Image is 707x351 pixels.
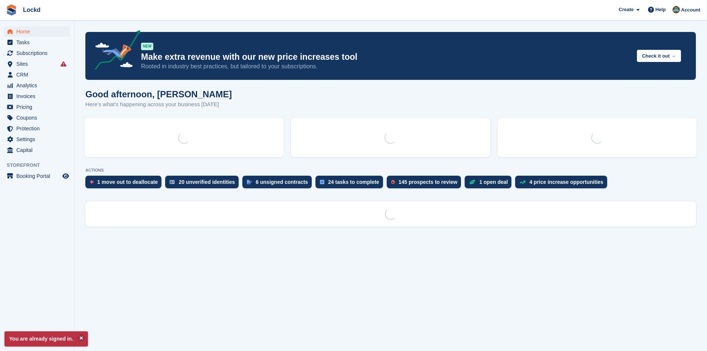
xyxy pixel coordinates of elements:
[16,80,61,91] span: Analytics
[4,91,70,101] a: menu
[90,180,94,184] img: move_outs_to_deallocate_icon-f764333ba52eb49d3ac5e1228854f67142a1ed5810a6f6cc68b1a99e826820c5.svg
[141,62,631,71] p: Rooted in industry best practices, but tailored to your subscriptions.
[619,6,634,13] span: Create
[85,176,165,192] a: 1 move out to deallocate
[328,179,379,185] div: 24 tasks to complete
[4,145,70,155] a: menu
[16,69,61,80] span: CRM
[165,176,242,192] a: 20 unverified identities
[4,123,70,134] a: menu
[520,181,526,184] img: price_increase_opportunities-93ffe204e8149a01c8c9dc8f82e8f89637d9d84a8eef4429ea346261dce0b2c0.svg
[89,30,141,72] img: price-adjustments-announcement-icon-8257ccfd72463d97f412b2fc003d46551f7dbcb40ab6d574587a9cd5c0d94...
[465,176,515,192] a: 1 open deal
[479,179,508,185] div: 1 open deal
[4,102,70,112] a: menu
[60,61,66,67] i: Smart entry sync failures have occurred
[391,180,395,184] img: prospect-51fa495bee0391a8d652442698ab0144808aea92771e9ea1ae160a38d050c398.svg
[681,6,700,14] span: Account
[4,171,70,181] a: menu
[97,179,158,185] div: 1 move out to deallocate
[515,176,611,192] a: 4 price increase opportunities
[4,80,70,91] a: menu
[16,171,61,181] span: Booking Portal
[16,26,61,37] span: Home
[170,180,175,184] img: verify_identity-adf6edd0f0f0b5bbfe63781bf79b02c33cf7c696d77639b501bdc392416b5a36.svg
[16,113,61,123] span: Coupons
[4,331,88,347] p: You are already signed in.
[4,26,70,37] a: menu
[16,134,61,144] span: Settings
[387,176,465,192] a: 145 prospects to review
[141,43,153,50] div: NEW
[637,50,681,62] button: Check it out →
[20,4,43,16] a: Lockd
[16,48,61,58] span: Subscriptions
[4,37,70,48] a: menu
[85,168,696,173] p: ACTIONS
[16,91,61,101] span: Invoices
[247,180,252,184] img: contract_signature_icon-13c848040528278c33f63329250d36e43548de30e8caae1d1a13099fd9432cc5.svg
[141,52,631,62] p: Make extra revenue with our new price increases tool
[7,162,74,169] span: Storefront
[4,59,70,69] a: menu
[672,6,680,13] img: Paul Budding
[61,172,70,181] a: Preview store
[399,179,458,185] div: 145 prospects to review
[469,179,475,185] img: deal-1b604bf984904fb50ccaf53a9ad4b4a5d6e5aea283cecdc64d6e3604feb123c2.svg
[16,123,61,134] span: Protection
[256,179,308,185] div: 6 unsigned contracts
[6,4,17,16] img: stora-icon-8386f47178a22dfd0bd8f6a31ec36ba5ce8667c1dd55bd0f319d3a0aa187defe.svg
[16,102,61,112] span: Pricing
[16,37,61,48] span: Tasks
[4,48,70,58] a: menu
[320,180,324,184] img: task-75834270c22a3079a89374b754ae025e5fb1db73e45f91037f5363f120a921f8.svg
[4,113,70,123] a: menu
[4,134,70,144] a: menu
[242,176,315,192] a: 6 unsigned contracts
[85,100,232,109] p: Here's what's happening across your business [DATE]
[315,176,387,192] a: 24 tasks to complete
[655,6,666,13] span: Help
[85,89,232,99] h1: Good afternoon, [PERSON_NAME]
[529,179,603,185] div: 4 price increase opportunities
[16,59,61,69] span: Sites
[4,69,70,80] a: menu
[16,145,61,155] span: Capital
[179,179,235,185] div: 20 unverified identities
